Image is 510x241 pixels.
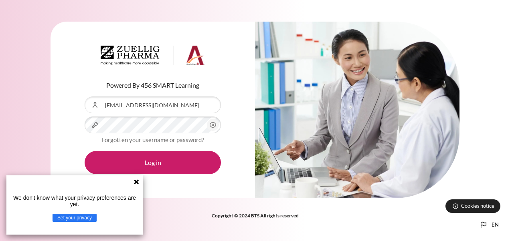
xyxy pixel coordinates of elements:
[461,202,494,210] span: Cookies notice
[85,151,221,174] button: Log in
[102,136,204,143] a: Forgotten your username or password?
[445,199,500,213] button: Cookies notice
[101,46,205,69] a: Architeck
[492,221,499,229] span: en
[212,213,299,219] strong: Copyright © 2024 BTS All rights reserved
[101,46,205,66] img: Architeck
[10,195,140,207] p: We don't know what your privacy preferences are yet.
[85,96,221,113] input: Username or Email Address
[476,217,502,233] button: Languages
[85,80,221,90] p: Powered By 456 SMART Learning
[53,214,97,222] button: Set your privacy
